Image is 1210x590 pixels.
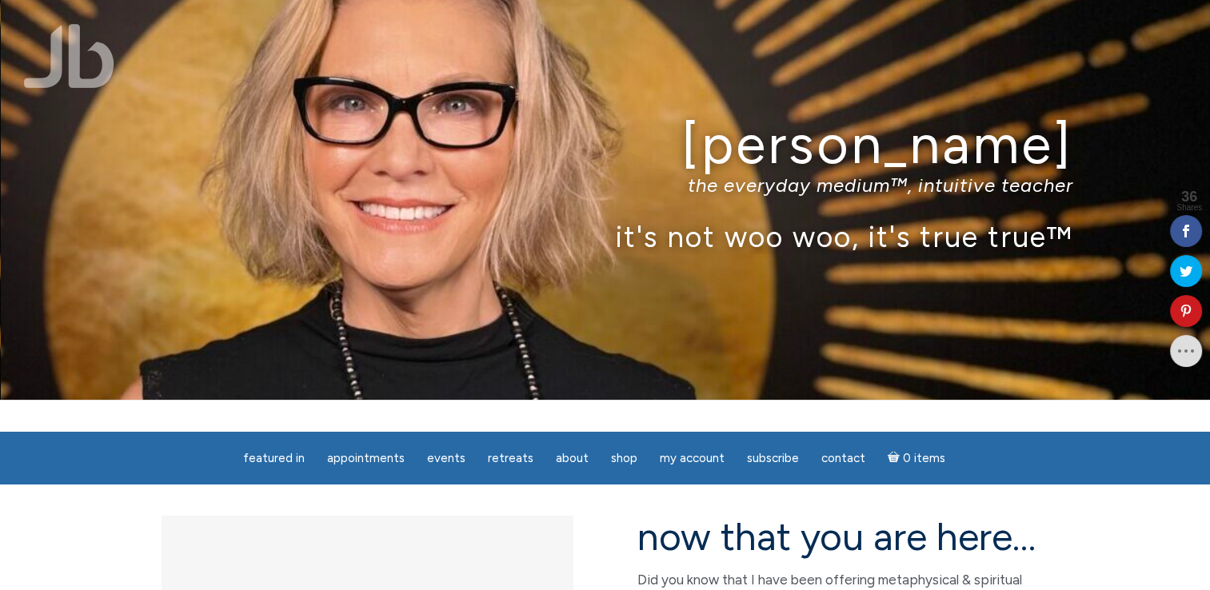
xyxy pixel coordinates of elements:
span: featured in [243,451,305,465]
span: Appointments [327,451,405,465]
p: it's not woo woo, it's true true™ [138,219,1073,253]
span: Contact [821,451,865,465]
span: 0 items [902,452,944,464]
span: My Account [660,451,725,465]
a: featured in [234,443,314,474]
h2: now that you are here… [637,516,1049,558]
span: About [556,451,589,465]
span: Shop [611,451,637,465]
a: My Account [650,443,734,474]
a: Shop [601,443,647,474]
span: Shares [1176,204,1202,212]
span: Events [427,451,465,465]
a: About [546,443,598,474]
h1: [PERSON_NAME] [138,114,1073,174]
a: Cart0 items [878,441,955,474]
span: Retreats [488,451,533,465]
span: Subscribe [747,451,799,465]
a: Retreats [478,443,543,474]
p: the everyday medium™, intuitive teacher [138,173,1073,197]
a: Appointments [317,443,414,474]
i: Cart [888,451,903,465]
img: Jamie Butler. The Everyday Medium [24,24,114,88]
a: Subscribe [737,443,809,474]
span: 36 [1176,189,1202,204]
a: Contact [812,443,875,474]
a: Events [417,443,475,474]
